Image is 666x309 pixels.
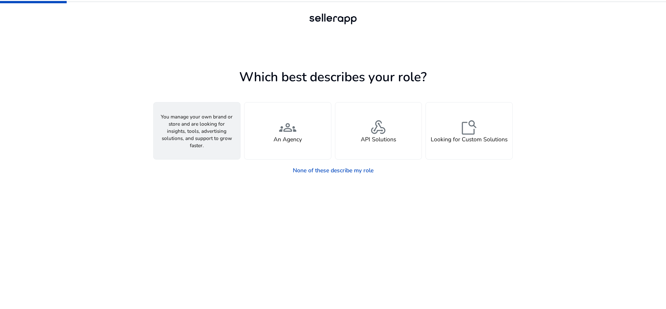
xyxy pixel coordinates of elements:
span: groups [279,119,296,136]
span: webhook [370,119,387,136]
button: feature_searchLooking for Custom Solutions [425,102,513,160]
button: groupsAn Agency [244,102,331,160]
button: webhookAPI Solutions [335,102,422,160]
h4: API Solutions [361,136,396,143]
h4: Looking for Custom Solutions [431,136,508,143]
h1: Which best describes your role? [153,70,513,85]
button: You manage your own brand or store and are looking for insights, tools, advertising solutions, an... [153,102,241,160]
a: None of these describe my role [287,163,379,178]
h4: An Agency [274,136,302,143]
span: feature_search [460,119,478,136]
